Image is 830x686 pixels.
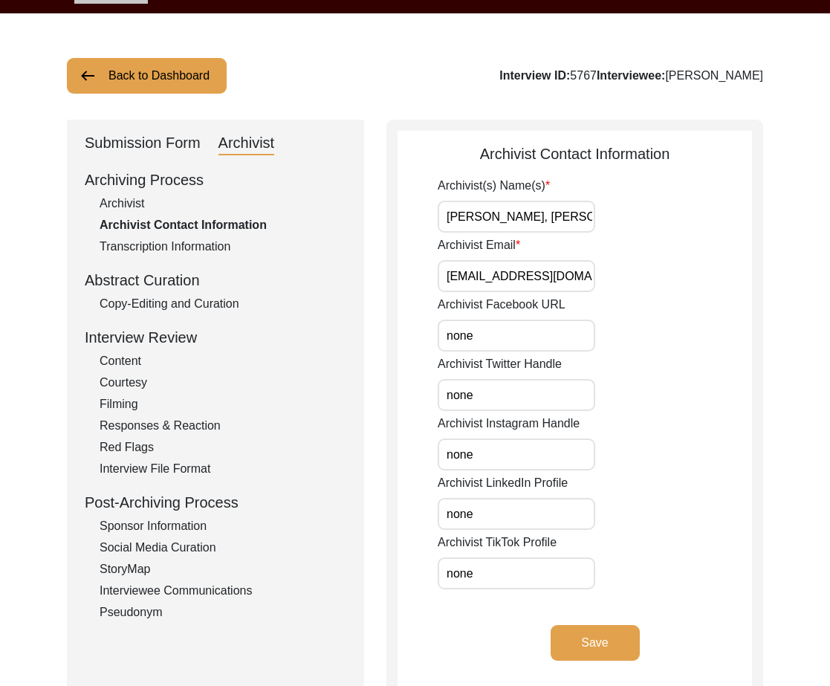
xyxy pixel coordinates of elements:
[100,439,346,456] div: Red Flags
[100,195,346,213] div: Archivist
[85,169,346,191] div: Archiving Process
[67,58,227,94] button: Back to Dashboard
[218,132,275,155] div: Archivist
[499,67,763,85] div: 5767 [PERSON_NAME]
[100,238,346,256] div: Transcription Information
[597,69,665,82] b: Interviewee:
[100,417,346,435] div: Responses & Reaction
[438,355,562,373] label: Archivist Twitter Handle
[100,604,346,621] div: Pseudonym
[100,352,346,370] div: Content
[100,216,346,234] div: Archivist Contact Information
[100,582,346,600] div: Interviewee Communications
[438,534,557,551] label: Archivist TikTok Profile
[100,374,346,392] div: Courtesy
[85,269,346,291] div: Abstract Curation
[551,625,640,661] button: Save
[100,517,346,535] div: Sponsor Information
[398,143,752,165] div: Archivist Contact Information
[438,177,550,195] label: Archivist(s) Name(s)
[100,560,346,578] div: StoryMap
[100,295,346,313] div: Copy-Editing and Curation
[499,69,570,82] b: Interview ID:
[100,395,346,413] div: Filming
[438,415,580,433] label: Archivist Instagram Handle
[85,491,346,514] div: Post-Archiving Process
[79,67,97,85] img: arrow-left.png
[85,132,201,155] div: Submission Form
[100,539,346,557] div: Social Media Curation
[438,236,520,254] label: Archivist Email
[100,460,346,478] div: Interview File Format
[438,474,568,492] label: Archivist LinkedIn Profile
[438,296,565,314] label: Archivist Facebook URL
[85,326,346,349] div: Interview Review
